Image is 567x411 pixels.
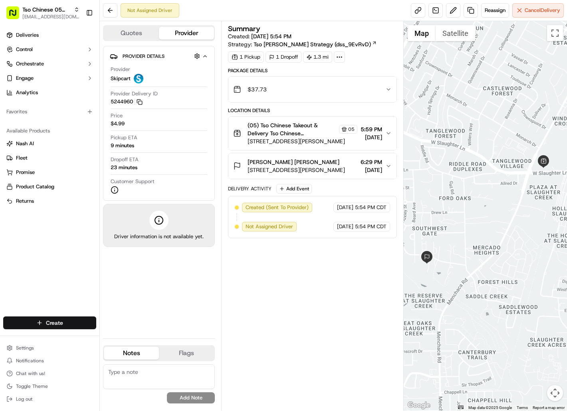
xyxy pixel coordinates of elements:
a: Open this area in Google Maps (opens a new window) [406,400,432,411]
span: Notifications [16,358,44,364]
span: Skipcart [111,75,131,82]
div: 📗 [8,158,14,164]
span: Tso Chinese 05 [PERSON_NAME] [22,6,71,14]
img: 1736555255976-a54dd68f-1ca7-489b-9aae-adbdc363a1c4 [16,124,22,130]
span: 5:59 PM [361,125,382,133]
span: 5:54 PM CDT [355,204,387,211]
a: 💻API Documentation [64,154,131,168]
button: Nash AI [3,137,96,150]
button: Toggle Theme [3,381,96,392]
span: Orchestrate [16,60,44,67]
div: Location Details [228,107,397,114]
button: Start new chat [136,79,145,88]
button: Chat with us! [3,368,96,379]
span: Created: [228,32,291,40]
button: Returns [3,195,96,207]
span: Cancel Delivery [525,7,560,14]
a: Analytics [3,86,96,99]
span: Pickup ETA [111,134,137,141]
button: Toggle fullscreen view [547,25,563,41]
span: Fleet [16,154,28,162]
button: Notifications [3,355,96,366]
button: Quotes [104,27,159,40]
button: Settings [3,342,96,354]
button: Promise [3,166,96,179]
a: Product Catalog [6,183,93,190]
button: Orchestrate [3,57,96,70]
span: Provider [111,66,130,73]
span: [STREET_ADDRESS][PERSON_NAME] [248,137,357,145]
span: Provider Delivery ID [111,90,158,97]
span: Customer Support [111,178,155,185]
span: Dropoff ETA [111,156,139,163]
span: Driver information is not available yet. [114,233,204,240]
img: profile_skipcart_partner.png [134,74,143,83]
a: Promise [6,169,93,176]
div: We're available if you need us! [36,84,110,91]
span: Provider Details [123,53,165,59]
span: Promise [16,169,35,176]
span: Returns [16,198,34,205]
a: Deliveries [3,29,96,41]
span: Create [46,319,63,327]
div: Package Details [228,67,397,74]
img: 8016278978528_b943e370aa5ada12b00a_72.png [17,76,31,91]
span: API Documentation [75,157,128,165]
button: Create [3,316,96,329]
button: Fleet [3,152,96,164]
span: [PERSON_NAME] [PERSON_NAME] [248,158,339,166]
span: 5:54 PM CDT [355,223,387,230]
span: Created (Sent To Provider) [246,204,309,211]
button: Provider Details [110,49,208,63]
span: Engage [16,75,34,82]
span: Log out [16,396,32,402]
div: Delivery Activity [228,186,272,192]
div: 1 Pickup [228,51,264,63]
button: Map camera controls [547,385,563,401]
button: Provider [159,27,214,40]
button: Add Event [276,184,312,194]
button: (05) Tso Chinese Takeout & Delivery Tso Chinese [PERSON_NAME] Manager05[STREET_ADDRESS][PERSON_NA... [228,117,396,150]
button: 5244960 [111,98,143,105]
a: Terms (opens in new tab) [517,405,528,410]
button: Tso Chinese 05 [PERSON_NAME][EMAIL_ADDRESS][DOMAIN_NAME] [3,3,83,22]
span: [DATE] 5:54 PM [251,33,291,40]
img: 1736555255976-a54dd68f-1ca7-489b-9aae-adbdc363a1c4 [8,76,22,91]
span: 6:29 PM [361,158,382,166]
button: [EMAIL_ADDRESS][DOMAIN_NAME] [22,14,79,20]
button: Engage [3,72,96,85]
span: Product Catalog [16,183,54,190]
button: [PERSON_NAME] [PERSON_NAME][STREET_ADDRESS][PERSON_NAME]6:29 PM[DATE] [228,153,396,179]
button: Keyboard shortcuts [458,405,464,409]
img: Brigitte Vinadas [8,116,21,129]
span: Toggle Theme [16,383,48,389]
span: Price [111,112,123,119]
p: Welcome 👋 [8,32,145,45]
div: 23 minutes [111,164,137,171]
span: Pylon [79,176,97,182]
span: Not Assigned Driver [246,223,293,230]
button: Notes [104,347,159,360]
img: Nash [8,8,24,24]
button: Reassign [481,3,509,18]
img: Google [406,400,432,411]
div: Past conversations [8,104,54,110]
span: Reassign [485,7,506,14]
span: [DATE] [337,204,353,211]
div: 💻 [67,158,74,164]
input: Got a question? Start typing here... [21,51,144,60]
span: Knowledge Base [16,157,61,165]
a: Report a map error [533,405,565,410]
button: Show satellite imagery [436,25,475,41]
div: Available Products [3,124,96,137]
span: Map data ©2025 Google [468,405,512,410]
div: Strategy: [228,40,377,48]
button: Product Catalog [3,180,96,193]
h3: Summary [228,25,260,32]
span: Chat with us! [16,370,45,377]
button: Log out [3,393,96,405]
a: Tso [PERSON_NAME] Strategy (dss_9EvRvD) [254,40,377,48]
span: Tso [PERSON_NAME] Strategy (dss_9EvRvD) [254,40,371,48]
div: Start new chat [36,76,131,84]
